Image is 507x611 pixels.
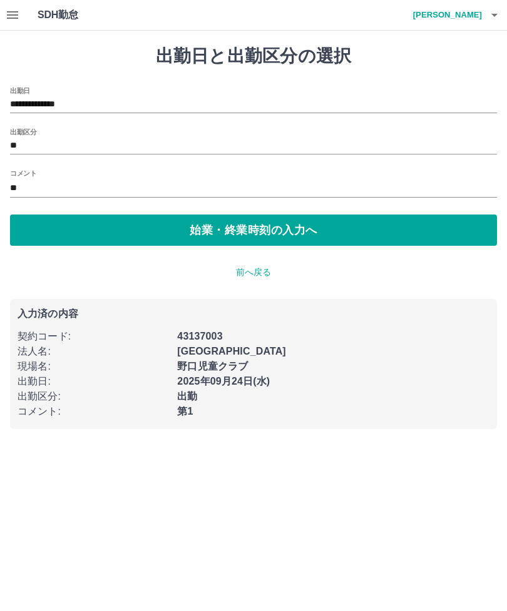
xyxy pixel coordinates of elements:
[18,309,489,319] p: 入力済の内容
[10,86,30,95] label: 出勤日
[10,168,36,178] label: コメント
[177,331,222,341] b: 43137003
[177,406,193,417] b: 第1
[177,376,270,386] b: 2025年09月24日(水)
[18,329,170,344] p: 契約コード :
[10,127,36,136] label: 出勤区分
[18,359,170,374] p: 現場名 :
[10,215,497,246] button: 始業・終業時刻の入力へ
[18,374,170,389] p: 出勤日 :
[18,344,170,359] p: 法人名 :
[177,391,197,401] b: 出勤
[177,361,248,371] b: 野口児童クラブ
[10,46,497,67] h1: 出勤日と出勤区分の選択
[18,389,170,404] p: 出勤区分 :
[10,266,497,279] p: 前へ戻る
[18,404,170,419] p: コメント :
[177,346,286,356] b: [GEOGRAPHIC_DATA]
